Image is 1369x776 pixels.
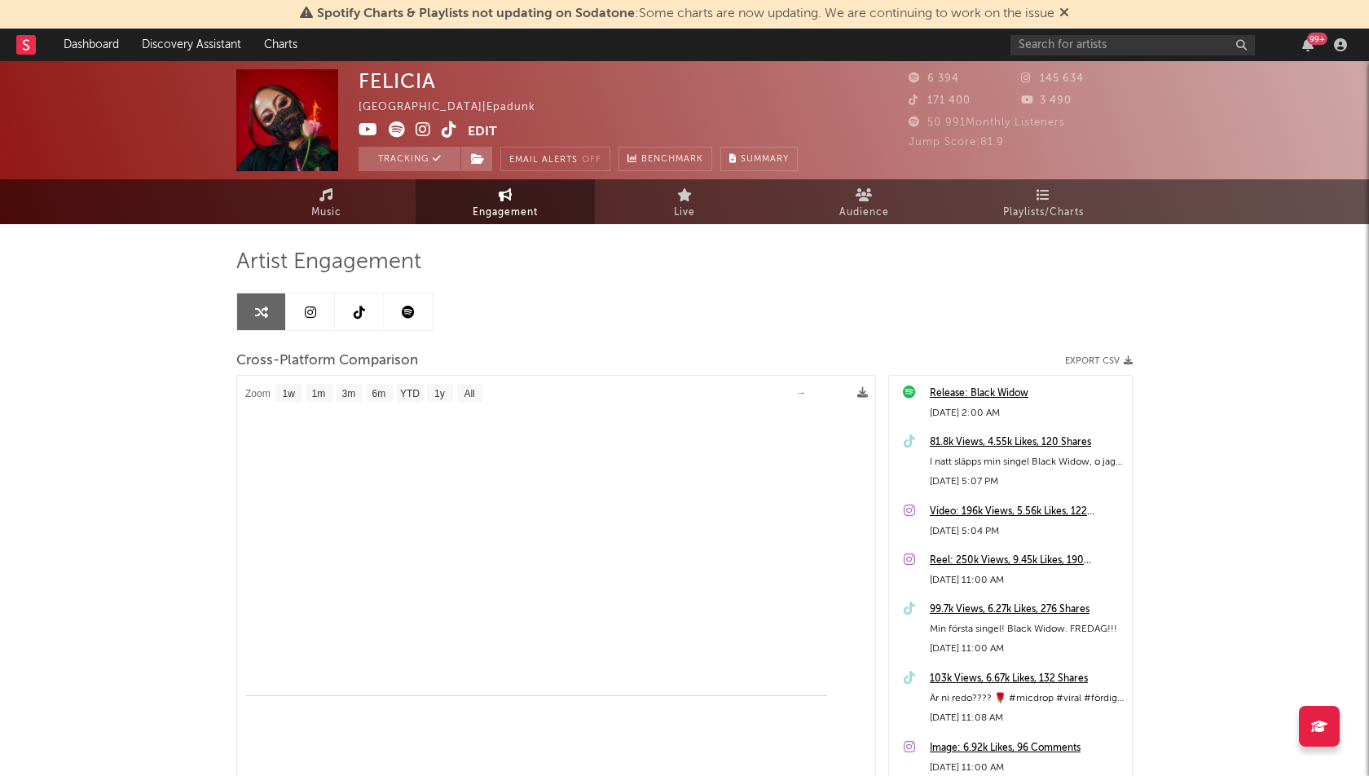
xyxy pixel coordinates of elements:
a: 81.8k Views, 4.55k Likes, 120 Shares [930,433,1124,452]
text: YTD [400,388,420,399]
a: Dashboard [52,29,130,61]
button: Email AlertsOff [500,147,610,171]
span: Jump Score: 81.9 [909,137,1004,148]
a: Reel: 250k Views, 9.45k Likes, 190 Comments [930,551,1124,571]
div: [DATE] 2:00 AM [930,403,1124,423]
span: Live [674,203,695,223]
a: Release: Black Widow [930,384,1124,403]
span: Playlists/Charts [1003,203,1084,223]
a: Video: 196k Views, 5.56k Likes, 122 Comments [930,502,1124,522]
div: [DATE] 5:04 PM [930,522,1124,541]
div: [DATE] 11:00 AM [930,571,1124,590]
div: [DATE] 11:00 AM [930,639,1124,659]
a: Benchmark [618,147,712,171]
a: Playlists/Charts [953,179,1133,224]
a: Charts [253,29,309,61]
span: Engagement [473,203,538,223]
span: Summary [741,155,789,164]
text: 1w [283,388,296,399]
span: Spotify Charts & Playlists not updating on Sodatone [317,7,635,20]
div: 99 + [1307,33,1327,45]
text: 3m [342,388,356,399]
span: 145 634 [1021,73,1084,84]
a: Discovery Assistant [130,29,253,61]
button: Tracking [359,147,460,171]
text: All [464,388,474,399]
span: Cross-Platform Comparison [236,351,418,371]
button: Export CSV [1065,356,1133,366]
span: 6 394 [909,73,959,84]
text: 1m [312,388,326,399]
a: Engagement [416,179,595,224]
div: Min första singel! Black Widow. FREDAG!!! [930,619,1124,639]
span: 50 991 Monthly Listeners [909,117,1065,128]
div: I natt släpps min singel Black Widow, o jag kan inte med ord beskriva hur taggad jag är! 😍 Jag vi... [930,452,1124,472]
button: Edit [468,121,497,142]
a: Music [236,179,416,224]
a: Image: 6.92k Likes, 96 Comments [930,739,1124,758]
button: Summary [720,147,798,171]
em: Off [582,156,601,165]
input: Search for artists [1010,35,1255,55]
div: Är ni redo???? 🌹 #micdrop #viral #fördig #foryou #musik [930,689,1124,708]
a: 99.7k Views, 6.27k Likes, 276 Shares [930,600,1124,619]
a: Audience [774,179,953,224]
div: [DATE] 5:07 PM [930,472,1124,492]
text: 1y [434,388,445,399]
span: Music [311,203,341,223]
div: [DATE] 11:08 AM [930,708,1124,728]
span: Benchmark [641,150,703,170]
button: 99+ [1302,38,1314,51]
div: FELICIA [359,69,436,93]
span: 171 400 [909,95,971,106]
span: 3 490 [1021,95,1072,106]
div: [GEOGRAPHIC_DATA] | Epadunk [359,98,554,117]
a: 103k Views, 6.67k Likes, 132 Shares [930,669,1124,689]
text: Zoom [245,388,271,399]
span: Audience [839,203,889,223]
a: Live [595,179,774,224]
text: → [796,387,806,399]
span: Dismiss [1059,7,1069,20]
span: : Some charts are now updating. We are continuing to work on the issue [317,7,1054,20]
text: 6m [372,388,386,399]
span: Artist Engagement [236,253,421,272]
